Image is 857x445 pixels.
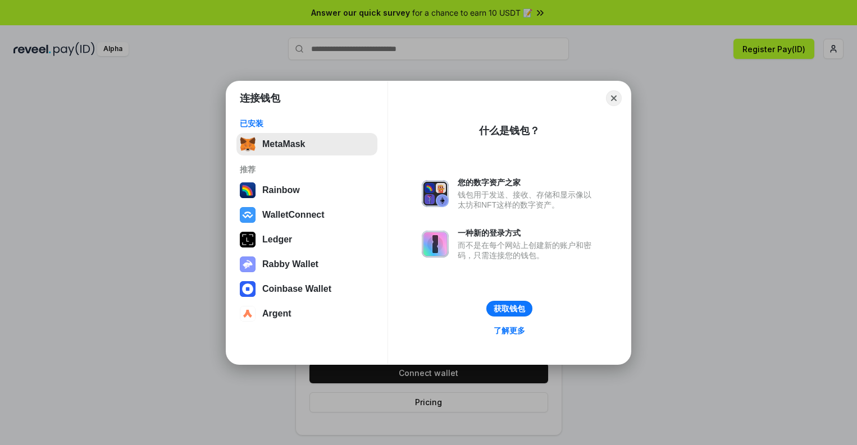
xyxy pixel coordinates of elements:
button: Rabby Wallet [236,253,377,276]
div: 推荐 [240,164,374,175]
img: svg+xml,%3Csvg%20fill%3D%22none%22%20height%3D%2233%22%20viewBox%3D%220%200%2035%2033%22%20width%... [240,136,256,152]
button: Ledger [236,228,377,251]
img: svg+xml,%3Csvg%20width%3D%2228%22%20height%3D%2228%22%20viewBox%3D%220%200%2028%2028%22%20fill%3D... [240,207,256,223]
img: svg+xml,%3Csvg%20width%3D%22120%22%20height%3D%22120%22%20viewBox%3D%220%200%20120%20120%22%20fil... [240,182,256,198]
div: 钱包用于发送、接收、存储和显示像以太坊和NFT这样的数字资产。 [458,190,597,210]
img: svg+xml,%3Csvg%20width%3D%2228%22%20height%3D%2228%22%20viewBox%3D%220%200%2028%2028%22%20fill%3D... [240,281,256,297]
div: MetaMask [262,139,305,149]
div: Coinbase Wallet [262,284,331,294]
img: svg+xml,%3Csvg%20width%3D%2228%22%20height%3D%2228%22%20viewBox%3D%220%200%2028%2028%22%20fill%3D... [240,306,256,322]
button: Coinbase Wallet [236,278,377,300]
div: Ledger [262,235,292,245]
img: svg+xml,%3Csvg%20xmlns%3D%22http%3A%2F%2Fwww.w3.org%2F2000%2Fsvg%22%20fill%3D%22none%22%20viewBox... [240,256,256,272]
div: 一种新的登录方式 [458,228,597,238]
div: 已安装 [240,118,374,129]
h1: 连接钱包 [240,91,280,105]
button: WalletConnect [236,204,377,226]
img: svg+xml,%3Csvg%20xmlns%3D%22http%3A%2F%2Fwww.w3.org%2F2000%2Fsvg%22%20fill%3D%22none%22%20viewBox... [422,231,449,258]
div: WalletConnect [262,210,325,220]
div: 获取钱包 [494,304,525,314]
button: 获取钱包 [486,301,532,316]
div: Argent [262,309,291,319]
img: svg+xml,%3Csvg%20xmlns%3D%22http%3A%2F%2Fwww.w3.org%2F2000%2Fsvg%22%20width%3D%2228%22%20height%3... [240,232,256,247]
button: Rainbow [236,179,377,201]
div: Rabby Wallet [262,259,318,269]
a: 了解更多 [487,323,532,338]
div: 您的数字资产之家 [458,177,597,187]
div: 什么是钱包？ [479,124,540,137]
img: svg+xml,%3Csvg%20xmlns%3D%22http%3A%2F%2Fwww.w3.org%2F2000%2Fsvg%22%20fill%3D%22none%22%20viewBox... [422,180,449,207]
button: Close [606,90,622,106]
button: Argent [236,302,377,325]
div: Rainbow [262,185,300,195]
div: 而不是在每个网站上创建新的账户和密码，只需连接您的钱包。 [458,240,597,260]
button: MetaMask [236,133,377,155]
div: 了解更多 [494,325,525,336]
